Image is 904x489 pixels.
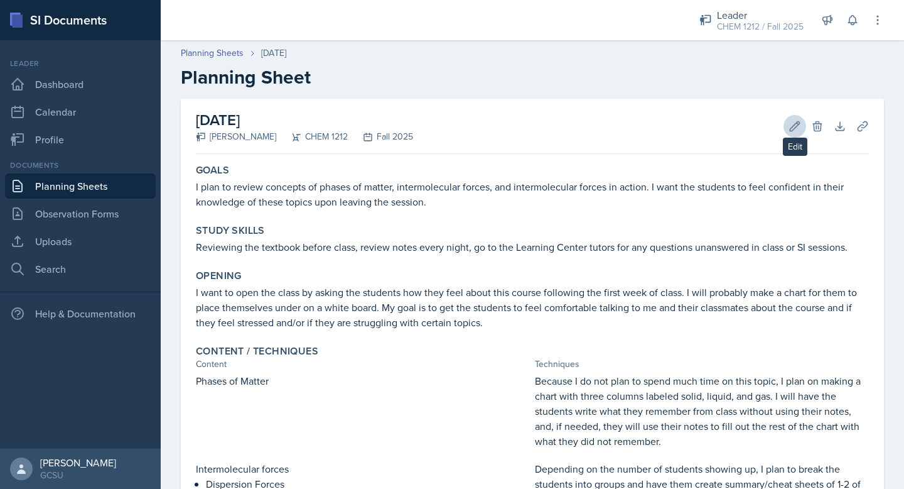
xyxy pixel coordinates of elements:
div: Help & Documentation [5,301,156,326]
div: Documents [5,160,156,171]
div: [PERSON_NAME] [196,130,276,143]
div: Techniques [535,358,869,371]
p: I plan to review concepts of phases of matter, intermolecular forces, and intermolecular forces i... [196,179,869,209]
h2: Planning Sheet [181,66,884,89]
div: CHEM 1212 [276,130,348,143]
p: Intermolecular forces [196,461,530,476]
div: [PERSON_NAME] [40,456,116,469]
label: Opening [196,270,242,282]
p: Reviewing the textbook before class, review notes every night, go to the Learning Center tutors f... [196,239,869,255]
a: Dashboard [5,72,156,97]
a: Uploads [5,229,156,254]
a: Observation Forms [5,201,156,226]
p: Because I do not plan to spend much time on this topic, I plan on making a chart with three colum... [535,373,869,449]
div: [DATE] [261,47,286,60]
div: GCSU [40,469,116,481]
div: Leader [5,58,156,69]
p: I want to open the class by asking the students how they feel about this course following the fir... [196,285,869,330]
a: Planning Sheets [5,173,156,199]
label: Content / Techniques [196,345,318,358]
div: CHEM 1212 / Fall 2025 [717,20,804,33]
div: Leader [717,8,804,23]
div: Fall 2025 [348,130,413,143]
label: Study Skills [196,224,265,237]
h2: [DATE] [196,109,413,131]
label: Goals [196,164,229,177]
p: Phases of Matter [196,373,530,388]
a: Calendar [5,99,156,124]
div: Content [196,358,530,371]
a: Search [5,256,156,282]
a: Profile [5,127,156,152]
a: Planning Sheets [181,47,244,60]
button: Edit [783,115,806,138]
